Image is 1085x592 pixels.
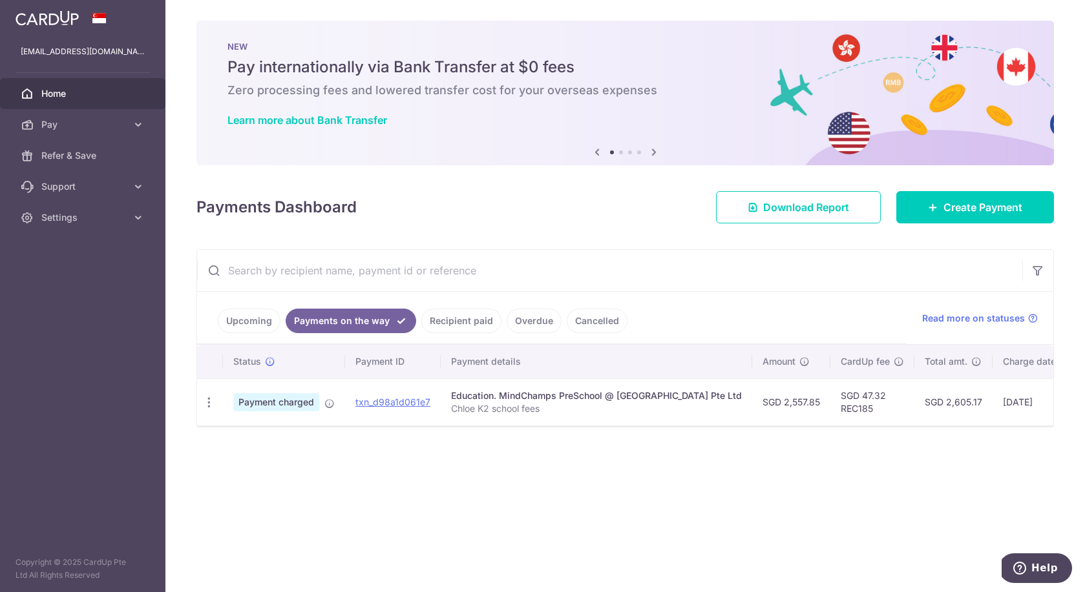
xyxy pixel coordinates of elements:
[233,393,319,411] span: Payment charged
[451,402,742,415] p: Chloe K2 school fees
[233,355,261,368] span: Status
[41,118,127,131] span: Pay
[943,199,1022,215] span: Create Payment
[441,345,752,378] th: Payment details
[196,196,357,219] h4: Payments Dashboard
[914,378,993,425] td: SGD 2,605.17
[451,389,742,402] div: Education. MindChamps PreSchool @ [GEOGRAPHIC_DATA] Pte Ltd
[830,378,914,425] td: SGD 47.32 REC185
[763,199,849,215] span: Download Report
[922,312,1025,325] span: Read more on statuses
[286,309,416,333] a: Payments on the way
[227,57,1023,77] h5: Pay internationally via Bank Transfer at $0 fees
[41,87,127,100] span: Home
[41,180,127,193] span: Support
[21,45,145,58] p: [EMAIL_ADDRESS][DOMAIN_NAME]
[896,191,1054,223] a: Create Payment
[567,309,627,333] a: Cancelled
[752,378,830,425] td: SGD 2,557.85
[41,149,127,162] span: Refer & Save
[1002,553,1072,586] iframe: Opens a widget where you can find more information
[716,191,881,223] a: Download Report
[763,355,795,368] span: Amount
[196,21,1054,165] img: Bank transfer banner
[993,378,1080,425] td: [DATE]
[507,309,562,333] a: Overdue
[355,396,430,407] a: txn_d98a1d061e7
[41,211,127,224] span: Settings
[227,114,387,127] a: Learn more about Bank Transfer
[218,309,280,333] a: Upcoming
[227,41,1023,52] p: NEW
[1003,355,1056,368] span: Charge date
[197,250,1022,291] input: Search by recipient name, payment id or reference
[841,355,890,368] span: CardUp fee
[421,309,501,333] a: Recipient paid
[227,83,1023,98] h6: Zero processing fees and lowered transfer cost for your overseas expenses
[16,10,79,26] img: CardUp
[345,345,441,378] th: Payment ID
[925,355,967,368] span: Total amt.
[922,312,1038,325] a: Read more on statuses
